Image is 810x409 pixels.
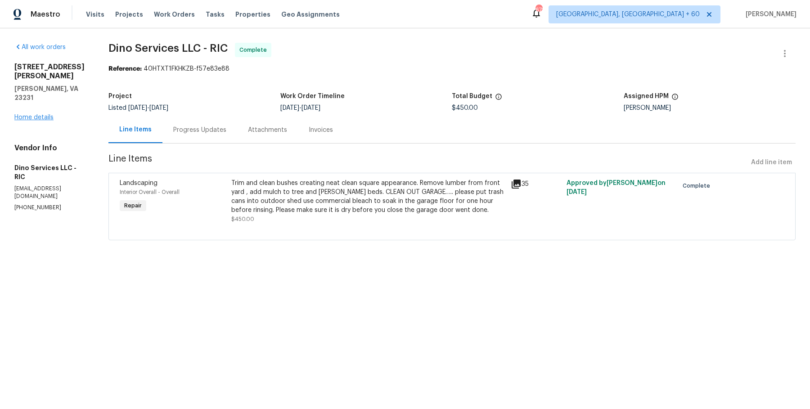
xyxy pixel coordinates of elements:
[119,125,152,134] div: Line Items
[248,126,287,135] div: Attachments
[14,185,87,200] p: [EMAIL_ADDRESS][DOMAIN_NAME]
[86,10,104,19] span: Visits
[567,189,587,195] span: [DATE]
[671,93,679,105] span: The hpm assigned to this work order.
[206,11,225,18] span: Tasks
[683,181,714,190] span: Complete
[231,216,254,222] span: $450.00
[14,63,87,81] h2: [STREET_ADDRESS][PERSON_NAME]
[108,66,142,72] b: Reference:
[14,204,87,211] p: [PHONE_NUMBER]
[624,93,669,99] h5: Assigned HPM
[452,93,492,99] h5: Total Budget
[567,180,666,195] span: Approved by [PERSON_NAME] on
[452,105,478,111] span: $450.00
[280,105,320,111] span: -
[235,10,270,19] span: Properties
[556,10,700,19] span: [GEOGRAPHIC_DATA], [GEOGRAPHIC_DATA] + 60
[121,201,145,210] span: Repair
[624,105,796,111] div: [PERSON_NAME]
[120,180,157,186] span: Landscaping
[742,10,796,19] span: [PERSON_NAME]
[108,43,228,54] span: Dino Services LLC - RIC
[280,93,345,99] h5: Work Order Timeline
[14,84,87,102] h5: [PERSON_NAME], VA 23231
[31,10,60,19] span: Maestro
[301,105,320,111] span: [DATE]
[108,93,132,99] h5: Project
[108,154,747,171] span: Line Items
[495,93,502,105] span: The total cost of line items that have been proposed by Opendoor. This sum includes line items th...
[108,105,168,111] span: Listed
[535,5,542,14] div: 672
[14,44,66,50] a: All work orders
[108,64,796,73] div: 40HTXT1FKHKZB-f57e83e88
[511,179,561,189] div: 35
[14,144,87,153] h4: Vendor Info
[120,189,180,195] span: Interior Overall - Overall
[149,105,168,111] span: [DATE]
[154,10,195,19] span: Work Orders
[280,105,299,111] span: [DATE]
[128,105,168,111] span: -
[231,179,505,215] div: Trim and clean bushes creating neat clean square appearance. Remove lumber from front yard , add ...
[239,45,270,54] span: Complete
[281,10,340,19] span: Geo Assignments
[14,114,54,121] a: Home details
[173,126,226,135] div: Progress Updates
[309,126,333,135] div: Invoices
[128,105,147,111] span: [DATE]
[14,163,87,181] h5: Dino Services LLC - RIC
[115,10,143,19] span: Projects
